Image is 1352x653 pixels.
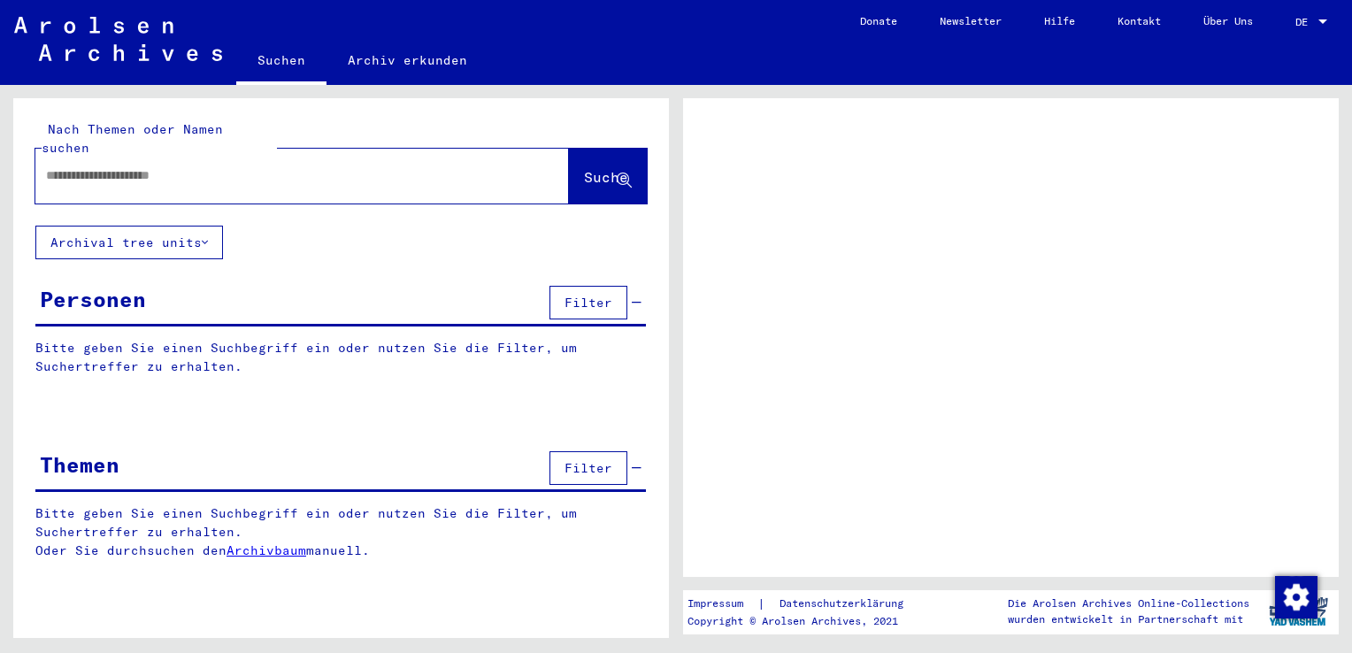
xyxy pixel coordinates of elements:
[1275,576,1317,618] img: Zustimmung ändern
[1008,611,1249,627] p: wurden entwickelt in Partnerschaft mit
[227,542,306,558] a: Archivbaum
[35,504,647,560] p: Bitte geben Sie einen Suchbegriff ein oder nutzen Sie die Filter, um Suchertreffer zu erhalten. O...
[35,226,223,259] button: Archival tree units
[565,295,612,311] span: Filter
[236,39,326,85] a: Suchen
[1008,595,1249,611] p: Die Arolsen Archives Online-Collections
[1295,16,1315,28] span: DE
[688,613,925,629] p: Copyright © Arolsen Archives, 2021
[1265,589,1332,634] img: yv_logo.png
[549,286,627,319] button: Filter
[14,17,222,61] img: Arolsen_neg.svg
[688,595,925,613] div: |
[565,460,612,476] span: Filter
[40,449,119,480] div: Themen
[584,168,628,186] span: Suche
[569,149,647,204] button: Suche
[549,451,627,485] button: Filter
[326,39,488,81] a: Archiv erkunden
[42,121,223,156] mat-label: Nach Themen oder Namen suchen
[688,595,757,613] a: Impressum
[40,283,146,315] div: Personen
[765,595,925,613] a: Datenschutzerklärung
[35,339,646,376] p: Bitte geben Sie einen Suchbegriff ein oder nutzen Sie die Filter, um Suchertreffer zu erhalten.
